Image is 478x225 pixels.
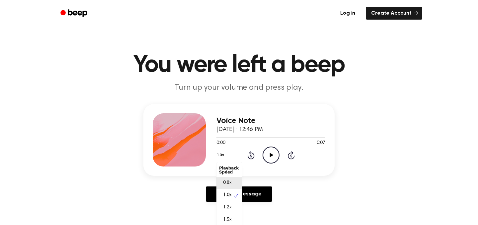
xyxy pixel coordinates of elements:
[223,204,231,211] span: 1.2x
[216,164,242,177] div: Playback Speed
[223,192,231,199] span: 1.0x
[216,150,226,161] button: 1.0x
[223,179,231,186] span: 0.8x
[223,216,231,223] span: 1.5x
